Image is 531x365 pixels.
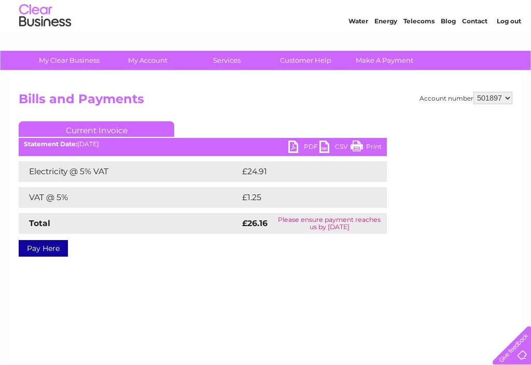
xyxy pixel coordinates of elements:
[403,44,435,52] a: Telecoms
[336,5,407,18] a: 0333 014 3131
[240,187,361,208] td: £1.25
[26,51,112,70] a: My Clear Business
[348,44,368,52] a: Water
[19,141,387,148] div: [DATE]
[263,51,348,70] a: Customer Help
[272,213,387,234] td: Please ensure payment reaches us by [DATE]
[420,92,512,104] div: Account number
[19,161,240,182] td: Electricity @ 5% VAT
[19,121,174,137] a: Current Invoice
[240,161,365,182] td: £24.91
[19,27,72,59] img: logo.png
[497,44,521,52] a: Log out
[288,141,319,156] a: PDF
[19,187,240,208] td: VAT @ 5%
[184,51,270,70] a: Services
[19,92,512,111] h2: Bills and Payments
[374,44,397,52] a: Energy
[24,140,77,148] b: Statement Date:
[21,6,511,50] div: Clear Business is a trading name of Verastar Limited (registered in [GEOGRAPHIC_DATA] No. 3667643...
[351,141,382,156] a: Print
[19,240,68,257] a: Pay Here
[441,44,456,52] a: Blog
[342,51,427,70] a: Make A Payment
[105,51,191,70] a: My Account
[462,44,487,52] a: Contact
[242,218,268,228] strong: £26.16
[29,218,50,228] strong: Total
[319,141,351,156] a: CSV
